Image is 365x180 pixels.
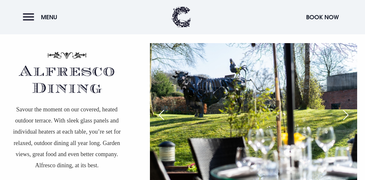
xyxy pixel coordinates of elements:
button: Book Now [303,10,342,24]
span: Menu [41,13,57,21]
div: Next slide [338,108,354,122]
button: Menu [23,10,61,24]
div: Previous slide [153,108,170,122]
img: Clandeboye Lodge [172,7,191,28]
p: Savour the moment on our covered, heated outdoor terrace. With sleek glass panels and individual ... [8,104,126,171]
h2: Alfresco Dining [8,68,126,97]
